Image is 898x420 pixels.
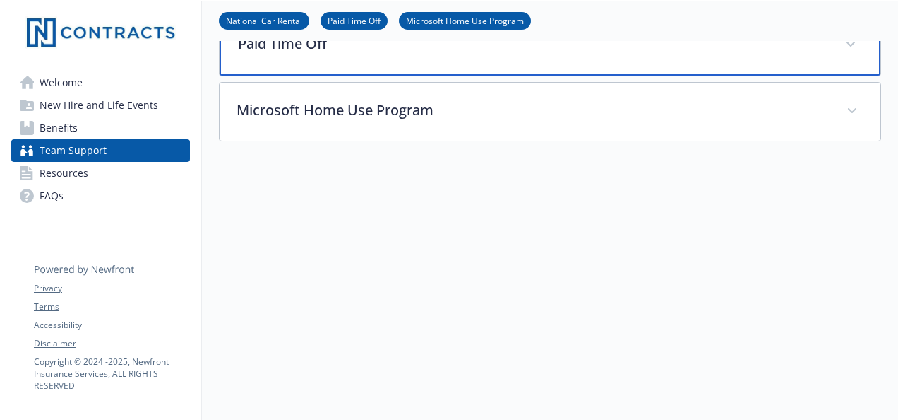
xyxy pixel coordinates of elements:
[238,33,828,54] p: Paid Time Off
[11,162,190,185] a: Resources
[40,162,88,185] span: Resources
[34,356,189,392] p: Copyright © 2024 - 2025 , Newfront Insurance Services, ALL RIGHTS RESERVED
[399,13,531,27] a: Microsoft Home Use Program
[40,71,83,94] span: Welcome
[11,94,190,117] a: New Hire and Life Events
[40,117,78,139] span: Benefits
[321,13,388,27] a: Paid Time Off
[11,139,190,162] a: Team Support
[34,337,189,350] a: Disclaimer
[220,15,880,76] div: Paid Time Off
[11,185,190,207] a: FAQs
[219,13,309,27] a: National Car Rental
[237,100,830,121] p: Microsoft Home Use Program
[40,139,107,162] span: Team Support
[34,282,189,295] a: Privacy
[34,301,189,313] a: Terms
[34,319,189,332] a: Accessibility
[11,117,190,139] a: Benefits
[220,83,880,141] div: Microsoft Home Use Program
[11,71,190,94] a: Welcome
[40,94,158,117] span: New Hire and Life Events
[40,185,64,207] span: FAQs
